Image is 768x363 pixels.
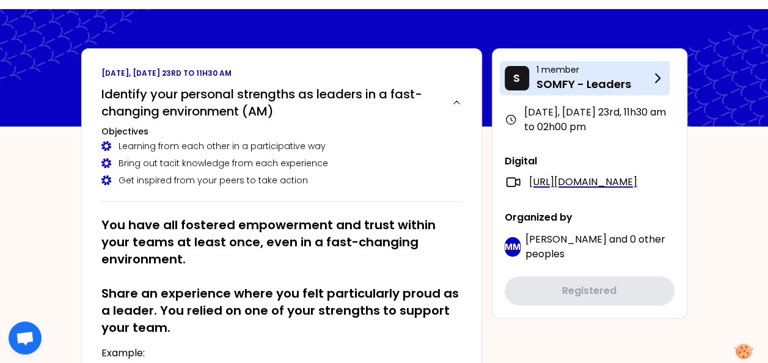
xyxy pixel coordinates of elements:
div: [DATE], [DATE] 23rd , 11h30 am to 02h00 pm [505,105,675,134]
div: Learning from each other in a participative way [101,140,462,152]
p: 1 member [536,64,650,76]
p: Digital [505,154,675,169]
div: Open chat [9,321,42,354]
p: Organized by [505,210,675,225]
button: Identify your personal strengths as leaders in a fast-changing environment (AM) [101,86,462,120]
div: Get inspired from your peers to take action [101,174,462,186]
div: Bring out tacit knowledge from each experience [101,157,462,169]
p: S [513,70,520,87]
p: SOMFY - Leaders [536,76,650,93]
h2: You have all fostered empowerment and trust within your teams at least once, even in a fast-chang... [101,216,462,336]
h2: Identify your personal strengths as leaders in a fast-changing environment (AM) [101,86,442,120]
h3: Objectives [101,125,462,137]
span: [PERSON_NAME] [525,232,607,246]
a: [URL][DOMAIN_NAME] [529,175,637,189]
p: and [525,232,675,262]
span: 0 other peoples [525,232,665,261]
button: Registered [505,276,675,306]
p: [DATE], [DATE] 23rd to 11h30 am [101,68,462,78]
p: MM [505,241,521,253]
